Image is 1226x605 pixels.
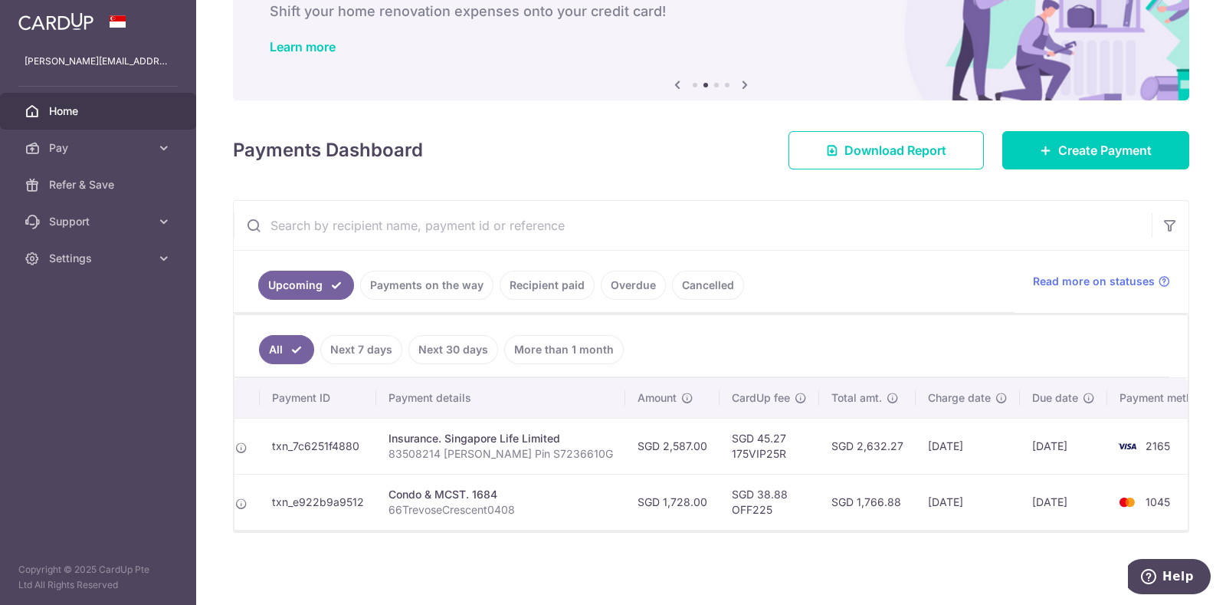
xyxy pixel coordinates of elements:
[260,418,376,474] td: txn_7c6251f4880
[1020,418,1107,474] td: [DATE]
[260,378,376,418] th: Payment ID
[672,271,744,300] a: Cancelled
[1002,131,1189,169] a: Create Payment
[49,214,150,229] span: Support
[504,335,624,364] a: More than 1 month
[720,474,819,530] td: SGD 38.88 OFF225
[916,418,1020,474] td: [DATE]
[1033,274,1170,289] a: Read more on statuses
[49,140,150,156] span: Pay
[1128,559,1211,597] iframe: Opens a widget where you can find more information
[25,54,172,69] p: [PERSON_NAME][EMAIL_ADDRESS][DOMAIN_NAME]
[1058,141,1152,159] span: Create Payment
[1020,474,1107,530] td: [DATE]
[388,446,613,462] p: 83508214 [PERSON_NAME] Pin S7236610G
[1112,437,1142,455] img: Bank Card
[49,104,150,119] span: Home
[1146,439,1170,452] span: 2165
[819,474,916,530] td: SGD 1,766.88
[388,502,613,518] p: 66TrevoseCrescent0408
[320,335,402,364] a: Next 7 days
[270,39,336,54] a: Learn more
[49,251,150,266] span: Settings
[928,390,991,406] span: Charge date
[1107,378,1224,418] th: Payment method
[625,418,720,474] td: SGD 2,587.00
[260,474,376,530] td: txn_e922b9a9512
[831,390,882,406] span: Total amt.
[1146,495,1170,508] span: 1045
[500,271,595,300] a: Recipient paid
[638,390,677,406] span: Amount
[408,335,498,364] a: Next 30 days
[720,418,819,474] td: SGD 45.27 175VIP25R
[259,335,314,364] a: All
[788,131,984,169] a: Download Report
[1032,390,1078,406] span: Due date
[18,12,93,31] img: CardUp
[258,271,354,300] a: Upcoming
[49,177,150,192] span: Refer & Save
[601,271,666,300] a: Overdue
[819,418,916,474] td: SGD 2,632.27
[233,136,423,164] h4: Payments Dashboard
[270,2,1152,21] h6: Shift your home renovation expenses onto your credit card!
[360,271,493,300] a: Payments on the way
[388,487,613,502] div: Condo & MCST. 1684
[844,141,946,159] span: Download Report
[916,474,1020,530] td: [DATE]
[1112,493,1142,511] img: Bank Card
[1033,274,1155,289] span: Read more on statuses
[388,431,613,446] div: Insurance. Singapore Life Limited
[234,201,1152,250] input: Search by recipient name, payment id or reference
[376,378,625,418] th: Payment details
[732,390,790,406] span: CardUp fee
[625,474,720,530] td: SGD 1,728.00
